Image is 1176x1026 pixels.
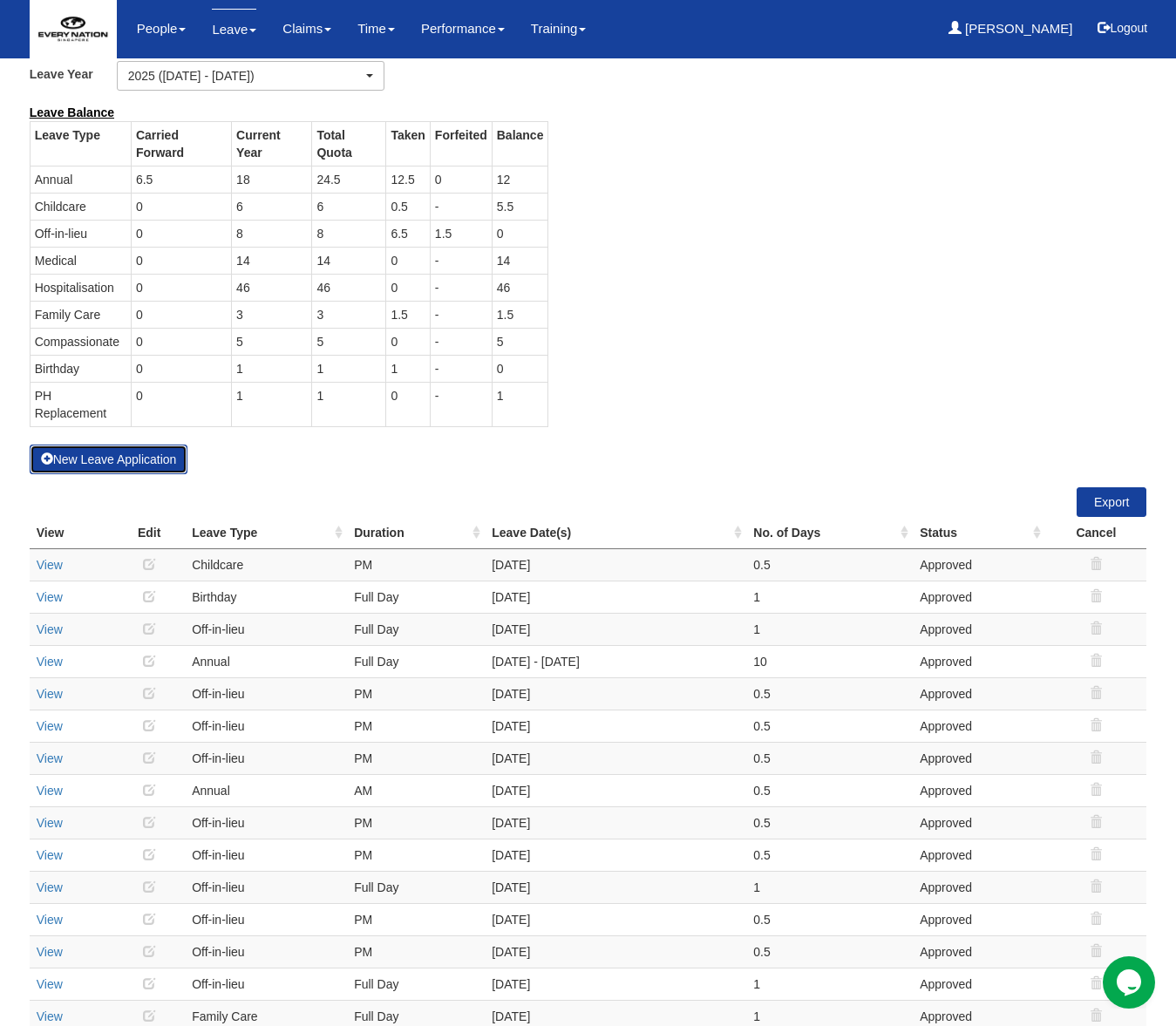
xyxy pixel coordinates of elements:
td: Approved [913,903,1045,935]
td: Off-in-lieu [185,677,347,710]
td: Off-in-lieu [185,871,347,903]
td: Birthday [30,355,131,382]
td: 8 [232,220,312,247]
td: 0 [131,328,231,355]
a: Training [531,9,587,49]
a: View [37,784,63,798]
td: 6 [232,193,312,220]
button: New Leave Application [30,445,188,474]
td: Off-in-lieu [185,613,347,645]
td: Full Day [347,581,485,613]
td: PM [347,935,485,968]
td: - [430,382,492,426]
td: Off-in-lieu [185,968,347,1000]
td: 6 [312,193,386,220]
td: 0 [131,355,231,382]
td: [DATE] [485,710,746,742]
td: 0 [386,247,430,274]
td: 0 [131,193,231,220]
td: Hospitalisation [30,274,131,301]
td: - [430,301,492,328]
td: Approved [913,710,1045,742]
td: 0.5 [746,548,913,581]
td: 46 [312,274,386,301]
td: 12 [492,166,548,193]
a: View [37,816,63,830]
td: [DATE] [485,968,746,1000]
td: Full Day [347,613,485,645]
td: 1 [232,382,312,426]
td: 5.5 [492,193,548,220]
td: 3 [312,301,386,328]
button: Logout [1085,7,1159,49]
td: PM [347,742,485,774]
td: 3 [232,301,312,328]
td: Approved [913,645,1045,677]
td: 0.5 [746,742,913,774]
td: 24.5 [312,166,386,193]
th: No. of Days : activate to sort column ascending [746,517,913,549]
button: 2025 ([DATE] - [DATE]) [117,61,384,91]
a: View [37,1009,63,1023]
td: Approved [913,613,1045,645]
td: 0 [492,355,548,382]
td: PM [347,903,485,935]
th: Status : activate to sort column ascending [913,517,1045,549]
td: [DATE] [485,903,746,935]
a: Claims [282,9,331,49]
td: 0 [131,274,231,301]
td: Approved [913,806,1045,839]
td: 46 [232,274,312,301]
td: Childcare [185,548,347,581]
td: 0.5 [746,806,913,839]
td: 0.5 [746,935,913,968]
td: Off-in-lieu [185,710,347,742]
a: View [37,622,63,636]
a: Performance [421,9,505,49]
td: 0.5 [746,903,913,935]
a: View [37,880,63,894]
a: View [37,590,63,604]
td: Approved [913,581,1045,613]
td: Approved [913,677,1045,710]
td: Annual [185,774,347,806]
td: Full Day [347,871,485,903]
td: 0.5 [746,710,913,742]
td: [DATE] [485,839,746,871]
a: View [37,655,63,669]
div: 2025 ([DATE] - [DATE]) [128,67,363,85]
a: View [37,848,63,862]
a: View [37,945,63,959]
td: 14 [492,247,548,274]
td: 1 [746,613,913,645]
td: 1.5 [430,220,492,247]
td: 14 [312,247,386,274]
td: [DATE] [485,677,746,710]
td: Approved [913,968,1045,1000]
th: Leave Type : activate to sort column ascending [185,517,347,549]
td: 1 [746,968,913,1000]
b: Leave Balance [30,105,114,119]
a: People [137,9,187,49]
td: 1 [492,382,548,426]
td: [DATE] [485,774,746,806]
td: Full Day [347,645,485,677]
td: 12.5 [386,166,430,193]
td: Annual [185,645,347,677]
td: Family Care [30,301,131,328]
td: 0 [131,382,231,426]
td: 0 [131,247,231,274]
td: [DATE] - [DATE] [485,645,746,677]
label: Leave Year [30,61,117,86]
th: Edit [113,517,185,549]
td: 5 [312,328,386,355]
iframe: chat widget [1103,956,1159,1009]
th: Total Quota [312,121,386,166]
td: Off-in-lieu [185,742,347,774]
td: 1 [232,355,312,382]
td: - [430,193,492,220]
th: Cancel [1045,517,1146,549]
td: 1 [312,382,386,426]
td: 0 [386,274,430,301]
td: - [430,328,492,355]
